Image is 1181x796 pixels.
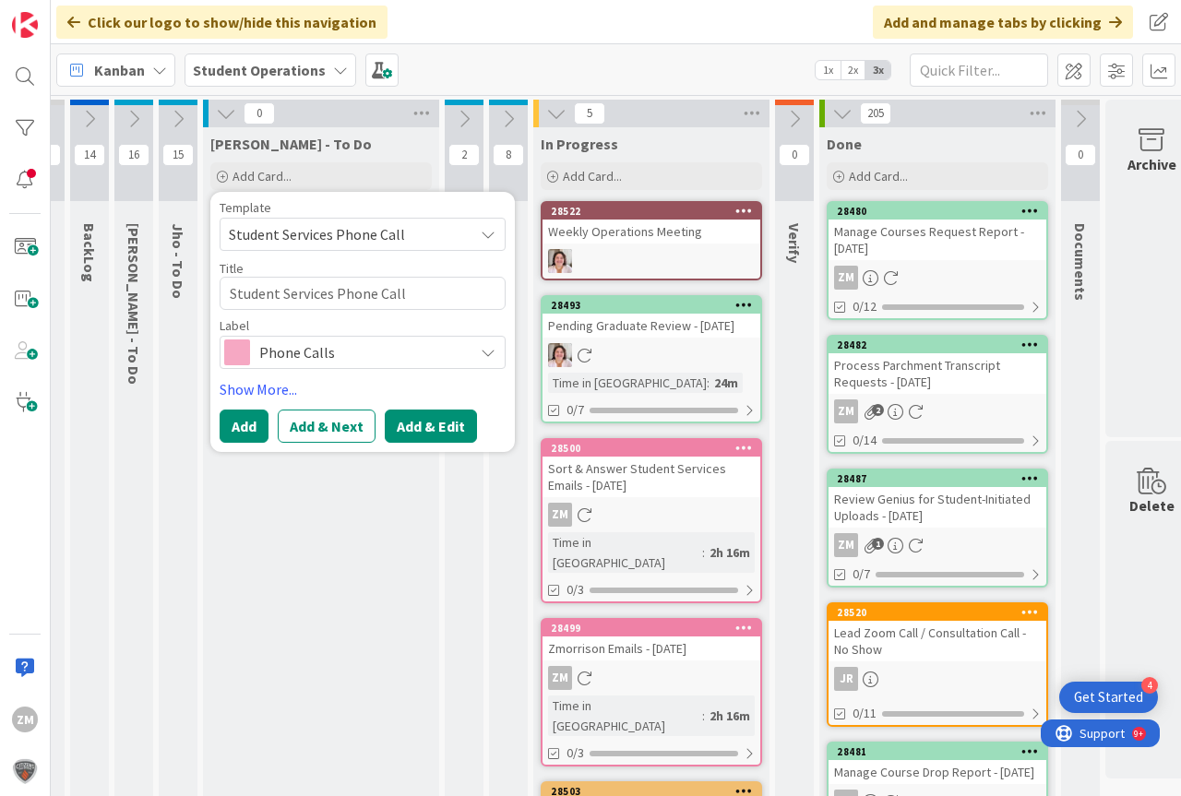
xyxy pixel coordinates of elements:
span: 2 [872,404,884,416]
span: Template [220,201,271,214]
span: 2x [841,61,865,79]
div: 2h 16m [705,706,755,726]
span: Student Services Phone Call [229,222,459,246]
span: Jho - To Do [169,223,187,299]
div: 24m [710,373,743,393]
div: ZM [829,266,1046,290]
div: Process Parchment Transcript Requests - [DATE] [829,353,1046,394]
span: Zaida - To Do [210,135,372,153]
button: Add [220,410,268,443]
img: EW [548,343,572,367]
div: 28487 [829,470,1046,487]
div: ZM [829,399,1046,423]
div: 28500 [551,442,760,455]
span: 3x [865,61,890,79]
div: 28482 [829,337,1046,353]
div: 28520 [829,604,1046,621]
span: BackLog [80,223,99,282]
div: Click our logo to show/hide this navigation [56,6,388,39]
div: 28499 [551,622,760,635]
div: Zmorrison Emails - [DATE] [543,636,760,660]
b: Student Operations [193,61,326,79]
span: 205 [860,102,891,125]
span: 0/11 [853,704,877,723]
span: Kanban [94,59,145,81]
div: ZM [834,266,858,290]
span: : [702,706,705,726]
span: 0/7 [567,400,584,420]
a: 28499Zmorrison Emails - [DATE]ZMTime in [GEOGRAPHIC_DATA]:2h 16m0/3 [541,618,762,766]
span: Verify [785,223,804,263]
div: ZM [548,666,572,690]
span: 0/3 [567,580,584,600]
span: 2 [448,144,480,166]
span: Add Card... [233,168,292,184]
button: Add & Edit [385,410,477,443]
span: 14 [74,144,105,166]
div: ZM [543,503,760,527]
img: EW [548,249,572,273]
div: 28493Pending Graduate Review - [DATE] [543,297,760,338]
div: 28499 [543,620,760,636]
img: avatar [12,758,38,784]
div: 9+ [93,7,102,22]
span: Documents [1071,223,1090,301]
a: 28493Pending Graduate Review - [DATE]EWTime in [GEOGRAPHIC_DATA]:24m0/7 [541,295,762,423]
div: Delete [1129,494,1175,517]
div: ZM [12,707,38,732]
div: 28520Lead Zoom Call / Consultation Call - No Show [829,604,1046,661]
div: 28500 [543,440,760,457]
span: 0/14 [853,431,877,450]
span: 0/7 [853,564,870,584]
input: Quick Filter... [910,53,1048,87]
div: Open Get Started checklist, remaining modules: 4 [1059,682,1158,713]
a: 28482Process Parchment Transcript Requests - [DATE]ZM0/14 [827,335,1048,454]
div: JR [829,667,1046,691]
div: 28493 [551,299,760,312]
div: 2h 16m [705,542,755,563]
span: 15 [162,144,194,166]
span: 5 [574,102,605,125]
div: Manage Course Drop Report - [DATE] [829,760,1046,784]
button: Add & Next [278,410,376,443]
div: ZM [834,399,858,423]
div: 28481 [837,745,1046,758]
span: 0 [779,144,810,166]
div: ZM [834,533,858,557]
span: 0/12 [853,297,877,316]
label: Title [220,260,244,277]
div: Get Started [1074,688,1143,707]
div: Time in [GEOGRAPHIC_DATA] [548,373,707,393]
span: Phone Calls [259,339,464,365]
span: In Progress [541,135,618,153]
div: 28522 [551,205,760,218]
span: Add Card... [563,168,622,184]
div: 28522 [543,203,760,220]
a: 28520Lead Zoom Call / Consultation Call - No ShowJR0/11 [827,602,1048,727]
span: 8 [493,144,524,166]
div: Add and manage tabs by clicking [873,6,1133,39]
div: Archive [1127,153,1176,175]
div: Pending Graduate Review - [DATE] [543,314,760,338]
div: ZM [829,533,1046,557]
div: 28481Manage Course Drop Report - [DATE] [829,743,1046,784]
a: Show More... [220,378,506,400]
span: 1 [872,538,884,550]
textarea: Student Services Phone Call [220,277,506,310]
span: 16 [118,144,149,166]
span: 0/3 [567,743,584,763]
span: : [702,542,705,563]
div: Time in [GEOGRAPHIC_DATA] [548,532,702,573]
a: 28500Sort & Answer Student Services Emails - [DATE]ZMTime in [GEOGRAPHIC_DATA]:2h 16m0/3 [541,438,762,603]
span: Add Card... [849,168,908,184]
div: JR [834,667,858,691]
div: 28481 [829,743,1046,760]
a: 28487Review Genius for Student-Initiated Uploads - [DATE]ZM0/7 [827,469,1048,588]
div: 4 [1141,677,1158,694]
span: 0 [244,102,275,125]
span: Emilie - To Do [125,223,143,385]
div: ZM [543,666,760,690]
div: 28520 [837,606,1046,619]
span: 0 [1065,144,1096,166]
div: 28499Zmorrison Emails - [DATE] [543,620,760,660]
